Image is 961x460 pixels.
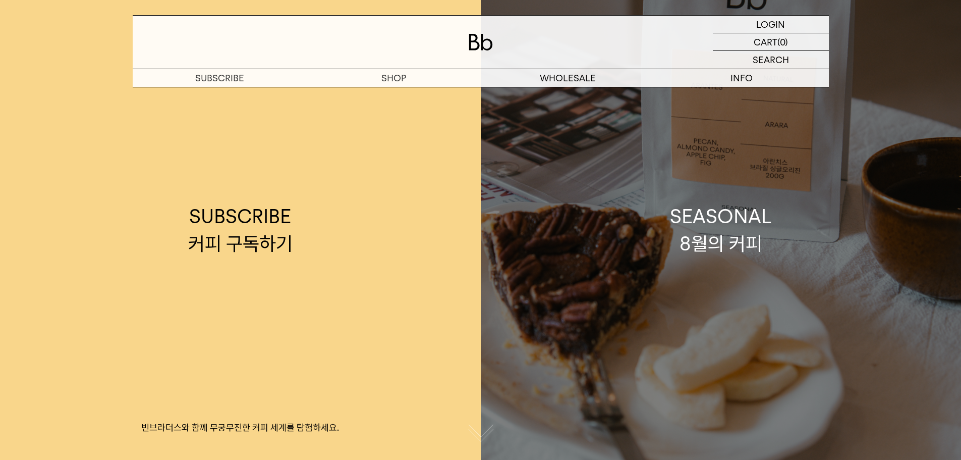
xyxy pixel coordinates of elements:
p: INFO [655,69,829,87]
p: WHOLESALE [481,69,655,87]
a: SUBSCRIBE [133,69,307,87]
div: SEASONAL 8월의 커피 [670,203,772,257]
a: CART (0) [713,33,829,51]
a: LOGIN [713,16,829,33]
p: LOGIN [756,16,785,33]
img: 로고 [469,34,493,50]
p: (0) [777,33,788,50]
a: SHOP [307,69,481,87]
p: SEARCH [753,51,789,69]
div: SUBSCRIBE 커피 구독하기 [188,203,293,257]
p: CART [754,33,777,50]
